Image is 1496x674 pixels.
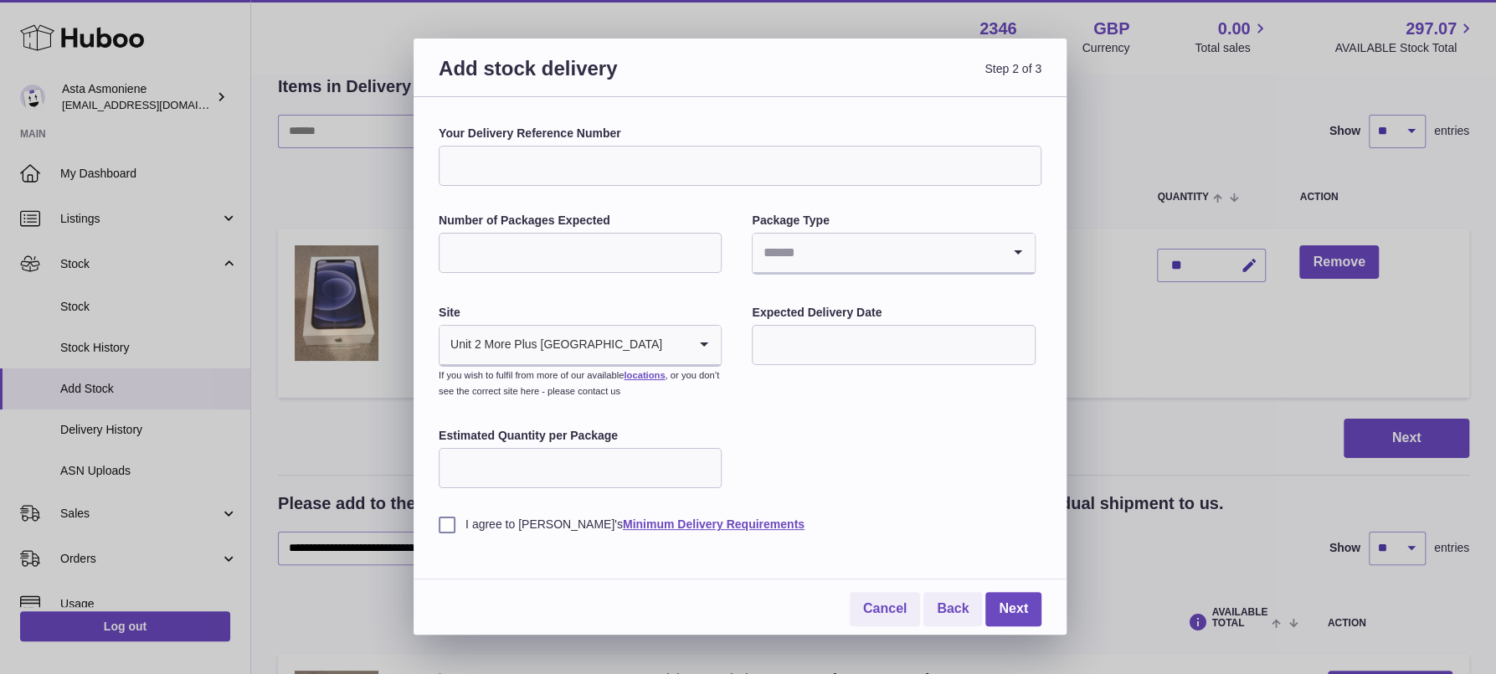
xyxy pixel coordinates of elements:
[623,517,805,531] a: Minimum Delivery Requirements
[439,305,722,321] label: Site
[439,126,1041,141] label: Your Delivery Reference Number
[439,517,1041,533] label: I agree to [PERSON_NAME]'s
[752,305,1035,321] label: Expected Delivery Date
[850,592,920,626] a: Cancel
[439,55,740,101] h3: Add stock delivery
[440,326,721,366] div: Search for option
[752,213,1035,229] label: Package Type
[440,326,663,364] span: Unit 2 More Plus [GEOGRAPHIC_DATA]
[439,428,722,444] label: Estimated Quantity per Package
[624,370,665,380] a: locations
[740,55,1041,101] span: Step 2 of 3
[439,213,722,229] label: Number of Packages Expected
[753,234,1034,274] div: Search for option
[753,234,1000,272] input: Search for option
[985,592,1041,626] a: Next
[663,326,687,364] input: Search for option
[923,592,982,626] a: Back
[439,370,719,396] small: If you wish to fulfil from more of our available , or you don’t see the correct site here - pleas...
